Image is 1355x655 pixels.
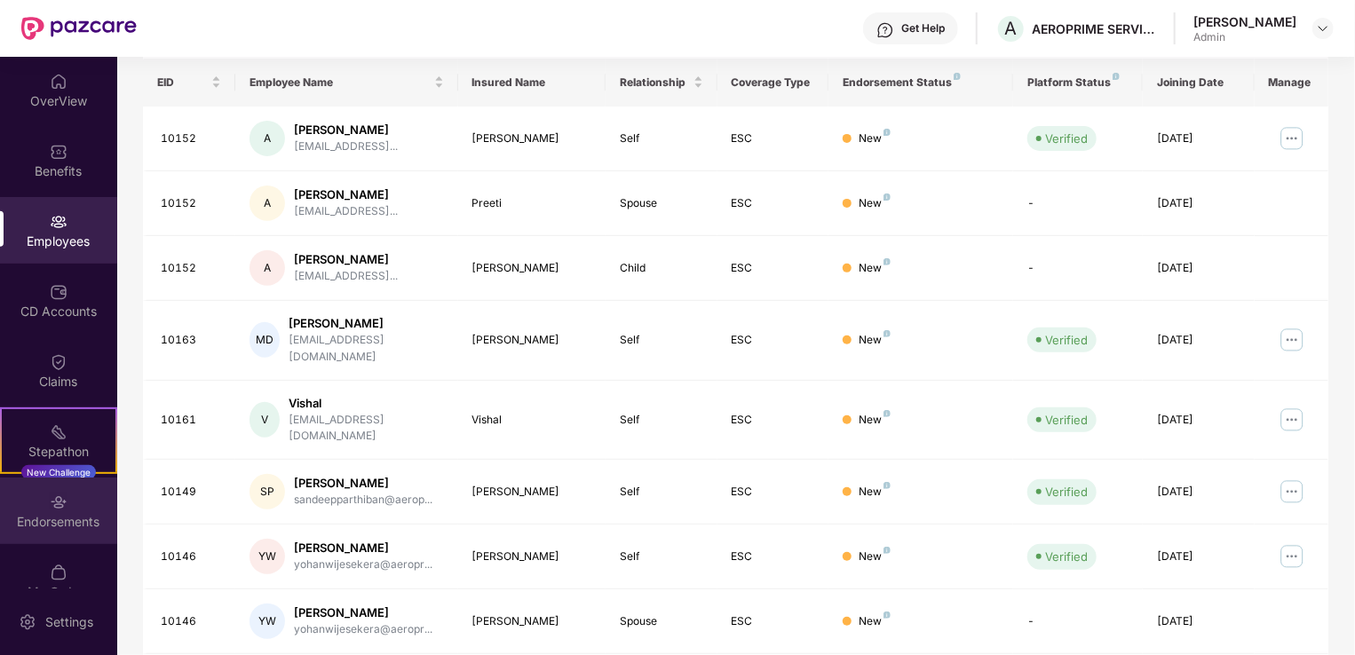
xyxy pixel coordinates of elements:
div: [PERSON_NAME] [472,548,592,565]
div: [PERSON_NAME] [294,186,398,203]
span: A [1005,18,1018,39]
img: svg+xml;base64,PHN2ZyB4bWxucz0iaHR0cDovL3d3dy53My5vcmcvMjAwMC9zdmciIHdpZHRoPSI4IiBoZWlnaHQ9IjgiIH... [884,547,891,554]
img: manageButton [1278,406,1306,434]
img: svg+xml;base64,PHN2ZyBpZD0iU2V0dGluZy0yMHgyMCIgeG1sbnM9Imh0dHA6Ly93d3cudzMub3JnLzIwMDAvc3ZnIiB3aW... [19,613,36,631]
img: svg+xml;base64,PHN2ZyBpZD0iQ0RfQWNjb3VudHMiIGRhdGEtbmFtZT0iQ0QgQWNjb3VudHMiIHhtbG5zPSJodHRwOi8vd3... [50,283,67,301]
img: svg+xml;base64,PHN2ZyBpZD0iSG9tZSIgeG1sbnM9Imh0dHA6Ly93d3cudzMub3JnLzIwMDAvc3ZnIiB3aWR0aD0iMjAiIG... [50,73,67,91]
div: New [859,412,891,429]
div: 10161 [161,412,221,429]
div: [PERSON_NAME] [294,604,432,621]
div: [DATE] [1157,195,1240,212]
img: svg+xml;base64,PHN2ZyBpZD0iRHJvcGRvd24tMzJ4MzIiIHhtbG5zPSJodHRwOi8vd3d3LnczLm9yZy8yMDAwL3N2ZyIgd2... [1316,21,1330,36]
div: Spouse [620,613,702,630]
div: 10163 [161,332,221,349]
img: svg+xml;base64,PHN2ZyBpZD0iRW5kb3JzZW1lbnRzIiB4bWxucz0iaHR0cDovL3d3dy53My5vcmcvMjAwMC9zdmciIHdpZH... [50,493,67,511]
div: Platform Status [1027,75,1129,90]
div: [PERSON_NAME] [294,475,432,492]
div: sandeepparthiban@aerop... [294,492,432,509]
div: [DATE] [1157,484,1240,501]
td: - [1013,589,1143,654]
div: [PERSON_NAME] [294,251,398,268]
th: Employee Name [235,59,457,107]
td: - [1013,236,1143,301]
div: [PERSON_NAME] [472,484,592,501]
div: V [250,402,280,438]
div: [DATE] [1157,332,1240,349]
div: [PERSON_NAME] [472,613,592,630]
div: Spouse [620,195,702,212]
img: svg+xml;base64,PHN2ZyB4bWxucz0iaHR0cDovL3d3dy53My5vcmcvMjAwMC9zdmciIHdpZHRoPSI4IiBoZWlnaHQ9IjgiIH... [1113,73,1120,80]
div: New [859,332,891,349]
div: MD [250,322,280,358]
img: svg+xml;base64,PHN2ZyB4bWxucz0iaHR0cDovL3d3dy53My5vcmcvMjAwMC9zdmciIHdpZHRoPSIyMSIgaGVpZ2h0PSIyMC... [50,423,67,441]
div: 10152 [161,260,221,277]
div: 10152 [161,195,221,212]
div: [PERSON_NAME] [289,315,444,332]
div: Verified [1045,548,1088,565]
div: ESC [732,130,814,147]
img: svg+xml;base64,PHN2ZyB4bWxucz0iaHR0cDovL3d3dy53My5vcmcvMjAwMC9zdmciIHdpZHRoPSI4IiBoZWlnaHQ9IjgiIH... [954,73,961,80]
div: Self [620,130,702,147]
div: ESC [732,412,814,429]
img: svg+xml;base64,PHN2ZyB4bWxucz0iaHR0cDovL3d3dy53My5vcmcvMjAwMC9zdmciIHdpZHRoPSI4IiBoZWlnaHQ9IjgiIH... [884,482,891,489]
div: A [250,185,285,221]
div: New [859,548,891,565]
div: ESC [732,548,814,565]
th: Relationship [606,59,717,107]
img: svg+xml;base64,PHN2ZyBpZD0iQ2xhaW0iIHhtbG5zPSJodHRwOi8vd3d3LnczLm9yZy8yMDAwL3N2ZyIgd2lkdGg9IjIwIi... [50,353,67,371]
div: 10149 [161,484,221,501]
div: 10152 [161,130,221,147]
td: - [1013,171,1143,236]
th: Joining Date [1143,59,1254,107]
div: New [859,260,891,277]
th: Coverage Type [717,59,828,107]
div: ESC [732,260,814,277]
th: EID [143,59,235,107]
div: Vishal [472,412,592,429]
div: Self [620,484,702,501]
div: Verified [1045,483,1088,501]
img: svg+xml;base64,PHN2ZyB4bWxucz0iaHR0cDovL3d3dy53My5vcmcvMjAwMC9zdmciIHdpZHRoPSI4IiBoZWlnaHQ9IjgiIH... [884,129,891,136]
div: Child [620,260,702,277]
div: SP [250,474,285,509]
img: manageButton [1278,542,1306,571]
div: Endorsement Status [843,75,1000,90]
span: EID [157,75,208,90]
img: svg+xml;base64,PHN2ZyB4bWxucz0iaHR0cDovL3d3dy53My5vcmcvMjAwMC9zdmciIHdpZHRoPSI4IiBoZWlnaHQ9IjgiIH... [884,330,891,337]
div: yohanwijesekera@aeropr... [294,621,432,638]
div: Self [620,332,702,349]
div: [DATE] [1157,130,1240,147]
img: manageButton [1278,124,1306,153]
div: [DATE] [1157,412,1240,429]
div: [DATE] [1157,548,1240,565]
div: [EMAIL_ADDRESS]... [294,138,398,155]
div: [PERSON_NAME] [472,130,592,147]
img: svg+xml;base64,PHN2ZyB4bWxucz0iaHR0cDovL3d3dy53My5vcmcvMjAwMC9zdmciIHdpZHRoPSI4IiBoZWlnaHQ9IjgiIH... [884,410,891,417]
div: ESC [732,484,814,501]
div: YW [250,539,285,574]
img: manageButton [1278,477,1306,506]
div: [PERSON_NAME] [294,540,432,556]
img: svg+xml;base64,PHN2ZyBpZD0iQmVuZWZpdHMiIHhtbG5zPSJodHRwOi8vd3d3LnczLm9yZy8yMDAwL3N2ZyIgd2lkdGg9Ij... [50,143,67,161]
img: svg+xml;base64,PHN2ZyBpZD0iTXlfT3JkZXJzIiBkYXRhLW5hbWU9Ik15IE9yZGVycyIgeG1sbnM9Imh0dHA6Ly93d3cudz... [50,564,67,581]
div: [DATE] [1157,613,1240,630]
div: Preeti [472,195,592,212]
span: Relationship [620,75,689,90]
img: svg+xml;base64,PHN2ZyB4bWxucz0iaHR0cDovL3d3dy53My5vcmcvMjAwMC9zdmciIHdpZHRoPSI4IiBoZWlnaHQ9IjgiIH... [884,612,891,619]
div: Verified [1045,331,1088,349]
div: 10146 [161,548,221,565]
img: manageButton [1278,326,1306,354]
div: [PERSON_NAME] [472,332,592,349]
div: A [250,250,285,286]
div: Admin [1193,30,1296,44]
div: ESC [732,332,814,349]
img: svg+xml;base64,PHN2ZyB4bWxucz0iaHR0cDovL3d3dy53My5vcmcvMjAwMC9zdmciIHdpZHRoPSI4IiBoZWlnaHQ9IjgiIH... [884,258,891,265]
div: YW [250,604,285,639]
div: 10146 [161,613,221,630]
div: yohanwijesekera@aeropr... [294,556,432,573]
img: svg+xml;base64,PHN2ZyB4bWxucz0iaHR0cDovL3d3dy53My5vcmcvMjAwMC9zdmciIHdpZHRoPSI4IiBoZWlnaHQ9IjgiIH... [884,193,891,201]
div: Stepathon [2,443,115,461]
div: [EMAIL_ADDRESS][DOMAIN_NAME] [289,332,444,366]
div: [PERSON_NAME] [294,122,398,138]
div: A [250,121,285,156]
